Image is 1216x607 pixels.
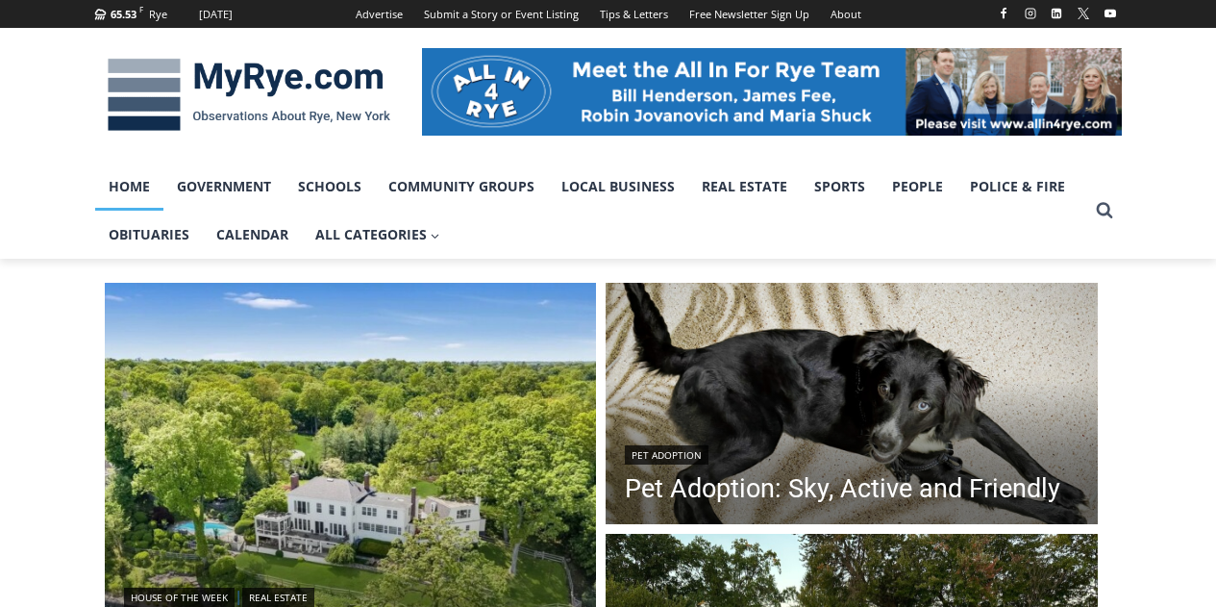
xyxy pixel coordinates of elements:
a: Linkedin [1045,2,1068,25]
a: Pet Adoption: Sky, Active and Friendly [625,474,1060,503]
a: Facebook [992,2,1015,25]
img: All in for Rye [422,48,1122,135]
nav: Primary Navigation [95,163,1087,260]
a: Schools [285,163,375,211]
a: House of the Week [124,588,235,607]
a: People [879,163,956,211]
a: Local Business [548,163,688,211]
a: All Categories [302,211,454,259]
a: Sports [801,163,879,211]
button: View Search Form [1087,193,1122,228]
span: F [139,4,143,14]
span: All Categories [315,224,440,245]
div: | [124,584,578,607]
a: Community Groups [375,163,548,211]
a: Home [95,163,163,211]
a: Obituaries [95,211,203,259]
a: X [1072,2,1095,25]
div: Rye [149,6,167,23]
a: Instagram [1019,2,1042,25]
img: MyRye.com [95,45,403,145]
div: [DATE] [199,6,233,23]
a: Real Estate [688,163,801,211]
a: Police & Fire [956,163,1079,211]
a: Government [163,163,285,211]
a: Real Estate [242,588,314,607]
span: 65.53 [111,7,136,21]
a: Calendar [203,211,302,259]
a: YouTube [1099,2,1122,25]
a: Pet Adoption [625,445,708,465]
a: Read More Pet Adoption: Sky, Active and Friendly [606,283,1098,529]
img: [PHOTO; Sky. Contributed.] [606,283,1098,529]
